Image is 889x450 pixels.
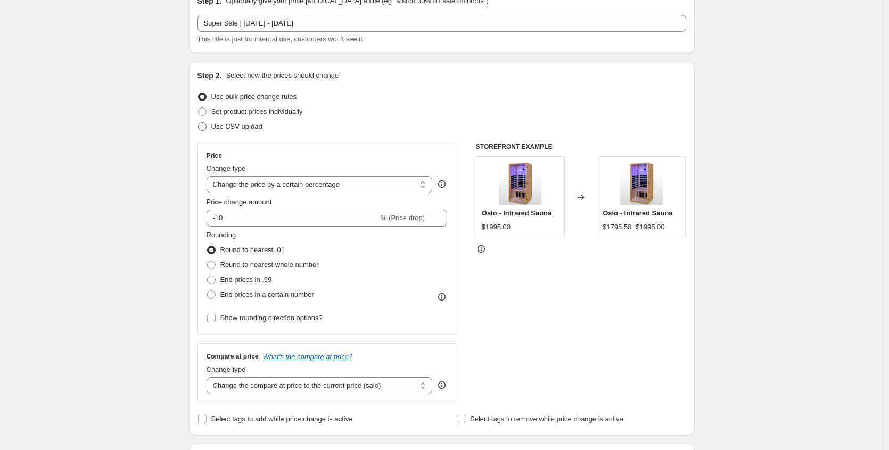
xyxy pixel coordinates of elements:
span: Set product prices individually [211,107,303,115]
span: Round to nearest .01 [220,246,285,254]
div: help [437,380,447,390]
span: Select tags to add while price change is active [211,415,353,423]
input: -15 [207,210,378,227]
button: What's the compare at price? [263,353,353,361]
span: This title is just for internal use, customers won't see it [197,35,363,43]
span: Select tags to remove while price change is active [470,415,623,423]
span: Change type [207,365,246,373]
span: Oslo - Infrared Sauna [482,209,551,217]
input: 30% off holiday sale [197,15,686,32]
img: Oslo_FINAL_80x.png [499,162,541,205]
span: Price change amount [207,198,272,206]
span: Round to nearest whole number [220,261,319,269]
div: $1995.00 [482,222,511,232]
h6: STOREFRONT EXAMPLE [476,143,686,151]
span: Rounding [207,231,236,239]
img: Oslo_FINAL_80x.png [620,162,663,205]
div: $1795.50 [603,222,631,232]
span: End prices in a certain number [220,290,314,298]
span: Change type [207,164,246,172]
span: End prices in .99 [220,276,272,284]
span: % (Price drop) [381,214,425,222]
span: Use CSV upload [211,122,262,130]
h2: Step 2. [197,70,222,81]
div: help [437,179,447,189]
span: Oslo - Infrared Sauna [603,209,672,217]
h3: Compare at price [207,352,259,361]
span: Use bulk price change rules [211,93,297,101]
p: Select how the prices should change [226,70,339,81]
span: Show rounding direction options? [220,314,323,322]
h3: Price [207,152,222,160]
strike: $1995.00 [636,222,664,232]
